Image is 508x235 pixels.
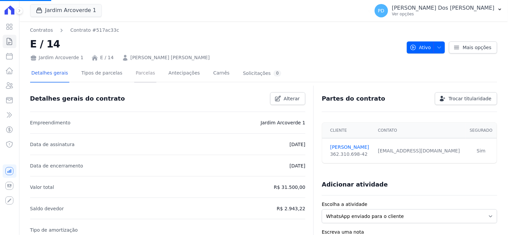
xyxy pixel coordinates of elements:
[243,70,282,77] div: Solicitações
[30,54,84,61] div: Jardim Arcoverde 1
[277,205,305,213] p: R$ 2.943,22
[435,92,497,105] a: Trocar titularidade
[449,95,492,102] span: Trocar titularidade
[463,44,492,51] span: Mais opções
[410,41,431,53] span: Ativo
[30,205,64,213] p: Saldo devedor
[290,140,305,148] p: [DATE]
[30,27,53,34] a: Contratos
[30,140,75,148] p: Data de assinatura
[284,95,300,102] span: Alterar
[30,4,102,17] button: Jardim Arcoverde 1
[30,27,402,34] nav: Breadcrumb
[134,65,156,83] a: Parcelas
[369,1,508,20] button: PD [PERSON_NAME] Dos [PERSON_NAME] Ver opções
[30,36,402,51] h2: E / 14
[242,65,283,83] a: Solicitações0
[392,11,495,17] p: Ver opções
[290,162,305,170] p: [DATE]
[449,41,497,53] a: Mais opções
[80,65,124,83] a: Tipos de parcelas
[167,65,201,83] a: Antecipações
[322,123,374,138] th: Cliente
[465,123,497,138] th: Segurado
[30,162,83,170] p: Data de encerramento
[100,54,114,61] a: E / 14
[322,181,388,189] h3: Adicionar atividade
[270,92,306,105] a: Alterar
[322,201,497,208] label: Escolha a atividade
[30,65,70,83] a: Detalhes gerais
[378,8,384,13] span: PD
[30,95,125,103] h3: Detalhes gerais do contrato
[374,123,465,138] th: Contato
[274,70,282,77] div: 0
[330,144,370,151] a: [PERSON_NAME]
[30,119,71,127] p: Empreendimento
[392,5,495,11] p: [PERSON_NAME] Dos [PERSON_NAME]
[378,147,461,154] div: [EMAIL_ADDRESS][DOMAIN_NAME]
[407,41,445,53] button: Ativo
[30,183,54,191] p: Valor total
[30,27,119,34] nav: Breadcrumb
[212,65,231,83] a: Carnês
[274,183,305,191] p: R$ 31.500,00
[261,119,306,127] p: Jardim Arcoverde 1
[465,138,497,163] td: Sim
[30,226,78,234] p: Tipo de amortização
[330,151,370,158] div: 362.310.698-42
[131,54,210,61] a: [PERSON_NAME] [PERSON_NAME]
[70,27,119,34] a: Contrato #517ac33c
[322,95,385,103] h3: Partes do contrato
